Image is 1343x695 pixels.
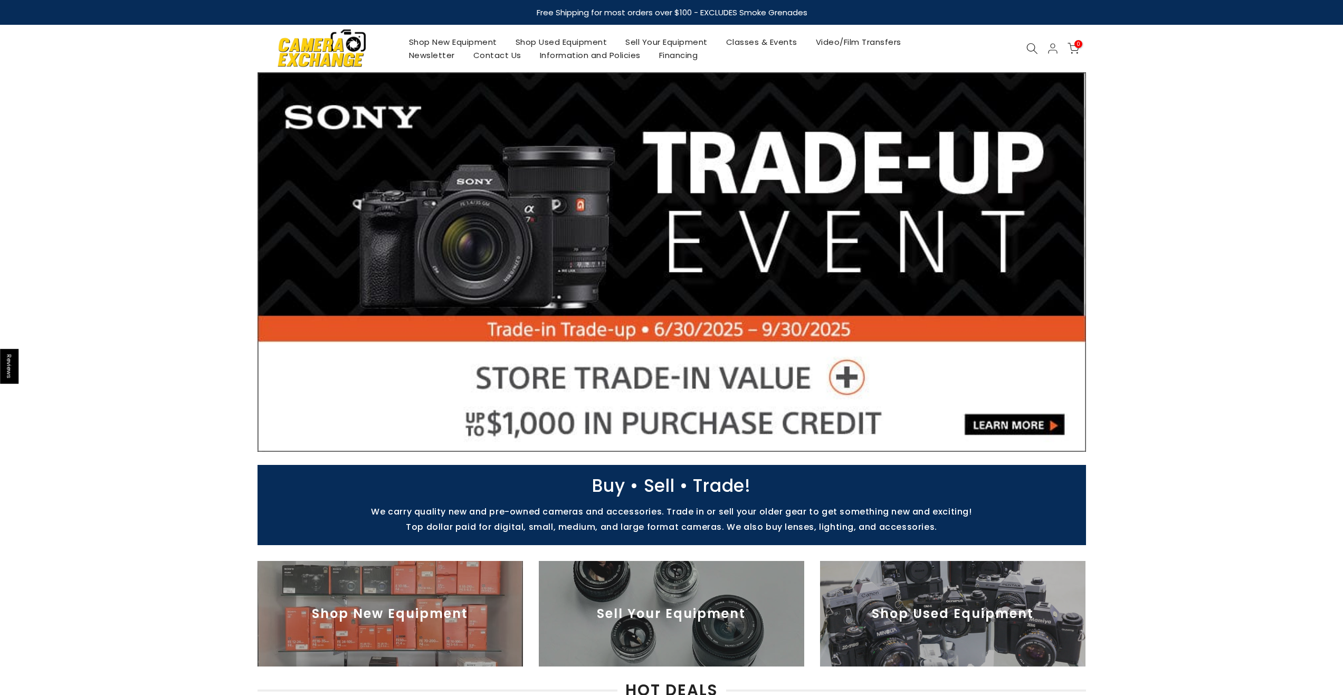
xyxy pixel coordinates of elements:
a: Information and Policies [530,49,650,62]
li: Page dot 4 [674,434,680,440]
span: 0 [1074,40,1082,48]
p: We carry quality new and pre-owned cameras and accessories. Trade in or sell your older gear to g... [252,507,1091,517]
a: Shop Used Equipment [506,35,616,49]
p: Buy • Sell • Trade! [252,481,1091,491]
a: Financing [650,49,707,62]
a: Sell Your Equipment [616,35,717,49]
p: Top dollar paid for digital, small, medium, and large format cameras. We also buy lenses, lightin... [252,522,1091,532]
a: Video/Film Transfers [806,35,910,49]
a: Shop New Equipment [399,35,506,49]
strong: Free Shipping for most orders over $100 - EXCLUDES Smoke Grenades [536,7,807,18]
li: Page dot 6 [697,434,702,440]
a: Contact Us [464,49,530,62]
li: Page dot 3 [663,434,669,440]
li: Page dot 5 [685,434,691,440]
li: Page dot 1 [641,434,647,440]
a: Newsletter [399,49,464,62]
li: Page dot 2 [652,434,658,440]
a: 0 [1068,43,1079,54]
a: Classes & Events [717,35,806,49]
